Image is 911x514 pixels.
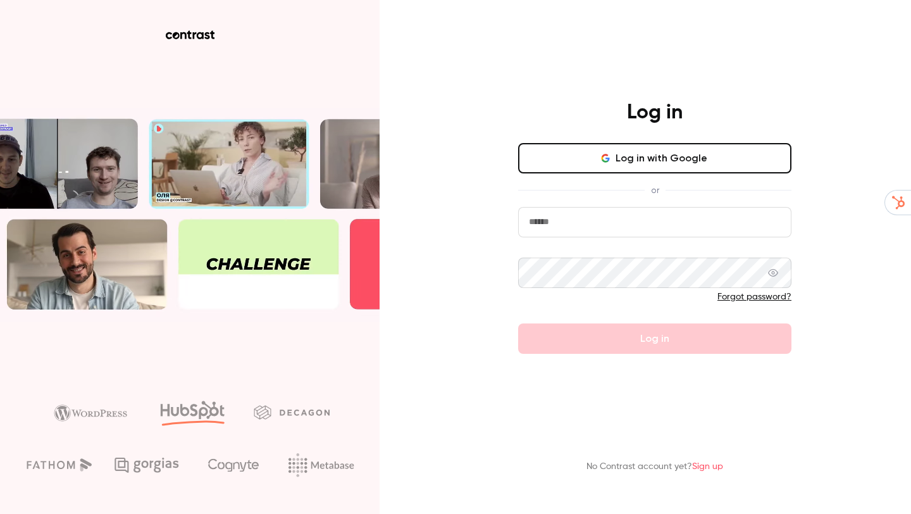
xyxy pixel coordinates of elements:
[645,184,666,197] span: or
[717,292,791,301] a: Forgot password?
[518,143,791,173] button: Log in with Google
[254,405,330,419] img: decagon
[692,462,723,471] a: Sign up
[586,460,723,473] p: No Contrast account yet?
[627,100,683,125] h4: Log in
